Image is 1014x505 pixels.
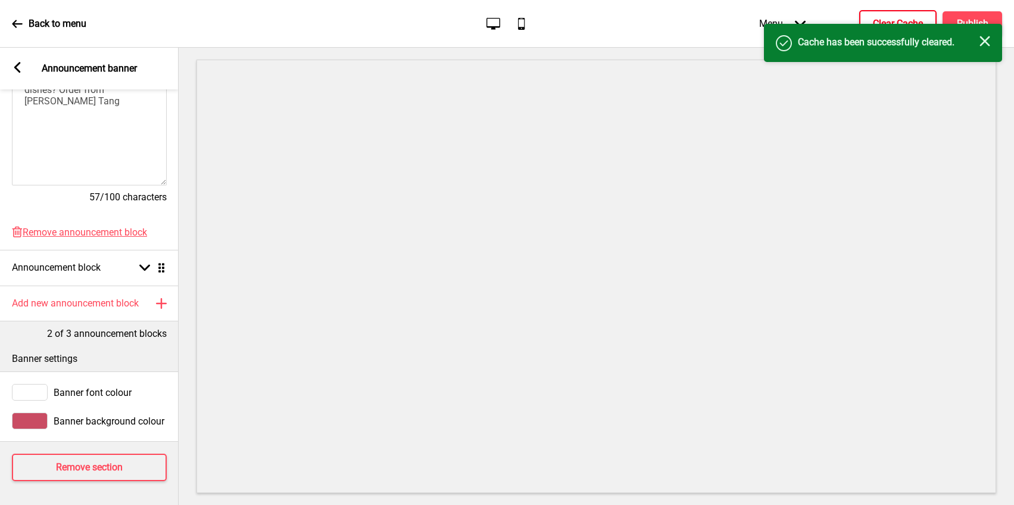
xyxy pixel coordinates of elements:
[798,36,979,49] h4: Cache has been successfully cleared.
[12,384,167,401] div: Banner font colour
[859,10,937,38] button: Clear Cache
[12,8,86,40] a: Back to menu
[12,352,167,365] p: Banner settings
[12,297,139,310] h4: Add new announcement block
[89,191,167,203] span: 57/100 characters
[29,17,86,30] p: Back to menu
[12,454,167,481] button: Remove section
[54,387,132,398] span: Banner font colour
[114,95,120,107] span: g
[54,416,164,427] span: Banner background colour
[47,327,167,340] p: 2 of 3 announcement blocks
[943,11,1002,36] button: Publish
[23,227,147,238] span: Remove announcement block
[747,6,818,41] div: Menu
[12,261,101,274] h4: Announcement block
[24,73,139,107] span: Craving Classic Cantonese dishes? Order from [PERSON_NAME] Tan
[42,62,137,75] p: Announcement banner
[12,413,167,429] div: Banner background colour
[873,17,923,30] h4: Clear Cache
[56,461,123,474] h4: Remove section
[957,17,988,30] h4: Publish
